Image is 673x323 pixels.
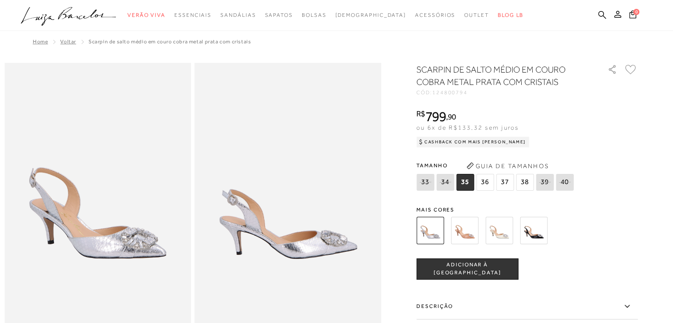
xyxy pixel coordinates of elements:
[476,174,494,191] span: 36
[432,89,468,96] span: 124800794
[536,174,554,191] span: 39
[127,12,165,18] span: Verão Viva
[220,7,256,23] a: noSubCategoriesText
[464,12,489,18] span: Outlet
[416,63,582,88] h1: SCARPIN DE SALTO MÉDIO EM COURO COBRA METAL PRATA COM CRISTAIS
[335,7,406,23] a: noSubCategoriesText
[302,7,327,23] a: noSubCategoriesText
[498,7,523,23] a: BLOG LB
[88,38,251,45] span: SCARPIN DE SALTO MÉDIO EM COURO COBRA METAL PRATA COM CRISTAIS
[496,174,514,191] span: 37
[416,137,529,147] div: Cashback com Mais [PERSON_NAME]
[627,10,639,22] button: 0
[33,38,48,45] a: Home
[451,217,478,244] img: SCARPIN DE SALTO MÉDIO EM COURO VERNIZ BEGE COM CRISTAIS
[633,9,639,15] span: 0
[446,113,456,121] i: ,
[416,207,638,212] span: Mais cores
[174,7,212,23] a: noSubCategoriesText
[498,12,523,18] span: BLOG LB
[448,112,456,121] span: 90
[220,12,256,18] span: Sandálias
[416,159,576,172] span: Tamanho
[265,12,292,18] span: Sapatos
[416,217,444,244] img: SCARPIN DE SALTO MÉDIO EM COURO COBRA METAL PRATA COM CRISTAIS
[520,217,547,244] img: SCARPIN DE SALTO MÉDIO EM COURO VERNIZ PRETO COM CRISTAIS
[463,159,552,173] button: Guia de Tamanhos
[456,174,474,191] span: 35
[416,174,434,191] span: 33
[174,12,212,18] span: Essenciais
[127,7,165,23] a: noSubCategoriesText
[416,124,519,131] span: ou 6x de R$133,32 sem juros
[425,108,446,124] span: 799
[415,7,455,23] a: noSubCategoriesText
[302,12,327,18] span: Bolsas
[416,258,518,280] button: ADICIONAR À [GEOGRAPHIC_DATA]
[464,7,489,23] a: noSubCategoriesText
[416,110,425,118] i: R$
[485,217,513,244] img: SCARPIN DE SALTO MÉDIO EM COURO VERNIZ OFF WHITE COM CRISTAIS
[416,90,593,95] div: CÓD:
[335,12,406,18] span: [DEMOGRAPHIC_DATA]
[415,12,455,18] span: Acessórios
[416,294,638,319] label: Descrição
[556,174,573,191] span: 40
[265,7,292,23] a: noSubCategoriesText
[60,38,76,45] a: Voltar
[436,174,454,191] span: 34
[417,261,518,277] span: ADICIONAR À [GEOGRAPHIC_DATA]
[516,174,534,191] span: 38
